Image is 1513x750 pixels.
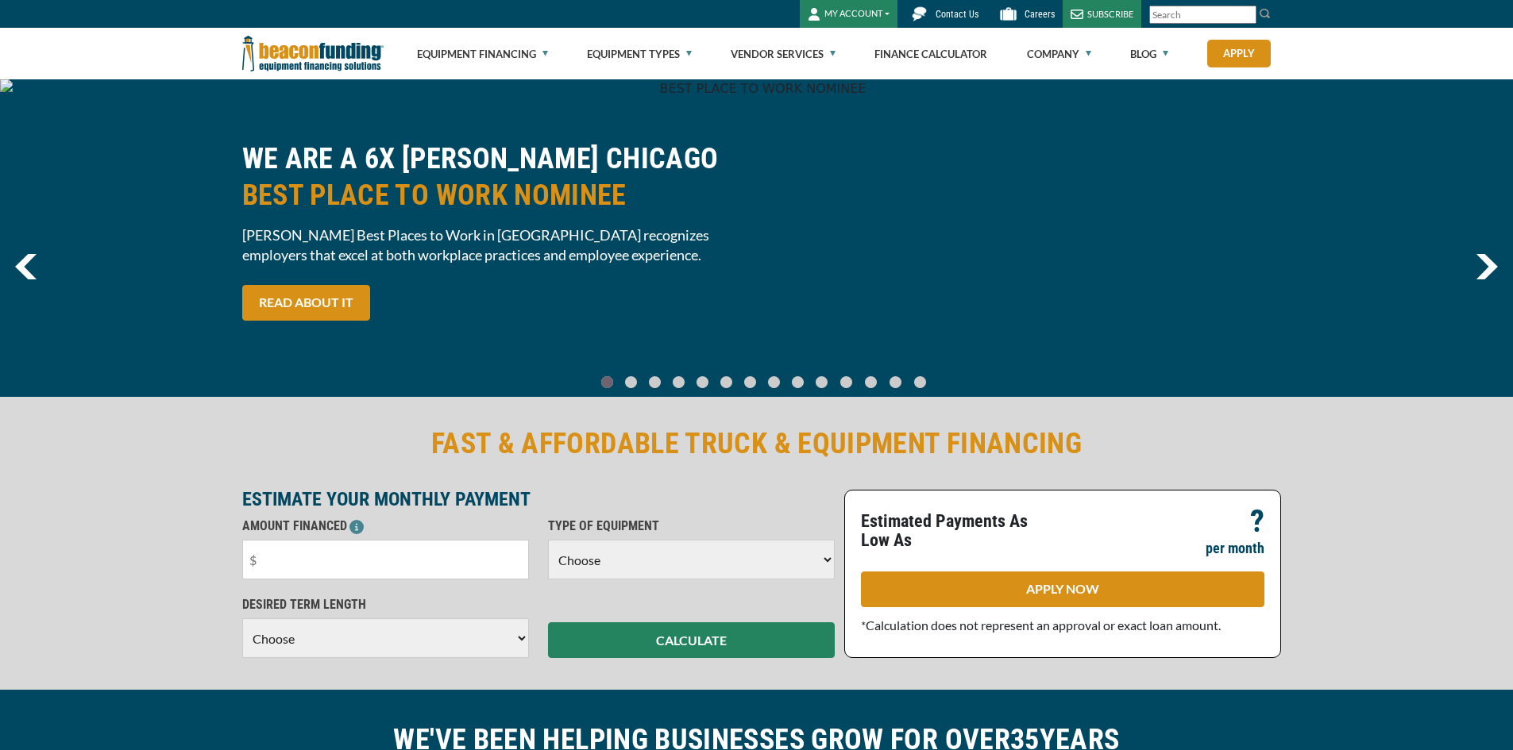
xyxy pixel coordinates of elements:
a: Go To Slide 8 [789,375,808,389]
a: Go To Slide 4 [693,375,712,389]
a: Go To Slide 7 [765,375,784,389]
a: Go To Slide 10 [836,375,856,389]
img: Search [1259,7,1272,20]
h2: FAST & AFFORDABLE TRUCK & EQUIPMENT FINANCING [242,425,1272,462]
a: Blog [1130,29,1168,79]
a: previous [15,254,37,279]
a: Go To Slide 5 [717,375,736,389]
a: Company [1027,29,1091,79]
a: Go To Slide 6 [741,375,760,389]
img: Right Navigator [1476,254,1498,279]
a: Clear search text [1240,9,1252,21]
a: next [1476,254,1498,279]
span: *Calculation does not represent an approval or exact loan amount. [861,617,1221,633]
a: READ ABOUT IT [242,285,370,321]
a: Equipment Types [587,29,692,79]
span: BEST PLACE TO WORK NOMINEE [242,177,747,213]
a: Go To Slide 12 [886,375,905,389]
p: DESIRED TERM LENGTH [242,595,529,614]
p: ? [1250,512,1264,531]
p: AMOUNT FINANCED [242,517,529,536]
span: Careers [1025,9,1055,20]
a: Go To Slide 3 [670,375,689,389]
a: Finance Calculator [874,29,987,79]
h2: WE ARE A 6X [PERSON_NAME] CHICAGO [242,140,747,213]
a: Go To Slide 11 [861,375,881,389]
span: [PERSON_NAME] Best Places to Work in [GEOGRAPHIC_DATA] recognizes employers that excel at both wo... [242,225,747,265]
input: Search [1149,6,1256,24]
img: Beacon Funding Corporation logo [242,28,384,79]
span: Contact Us [936,9,978,20]
a: Equipment Financing [417,29,548,79]
p: per month [1206,539,1264,558]
p: Estimated Payments As Low As [861,512,1053,550]
input: $ [242,540,529,579]
a: Go To Slide 13 [910,375,930,389]
a: Go To Slide 9 [812,375,832,389]
img: Left Navigator [15,254,37,279]
a: Go To Slide 2 [646,375,665,389]
button: CALCULATE [548,622,835,658]
a: Go To Slide 0 [598,375,617,389]
p: ESTIMATE YOUR MONTHLY PAYMENT [242,490,835,509]
p: TYPE OF EQUIPMENT [548,517,835,536]
a: APPLY NOW [861,571,1264,607]
a: Vendor Services [731,29,836,79]
a: Go To Slide 1 [622,375,641,389]
a: Apply [1207,40,1271,67]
